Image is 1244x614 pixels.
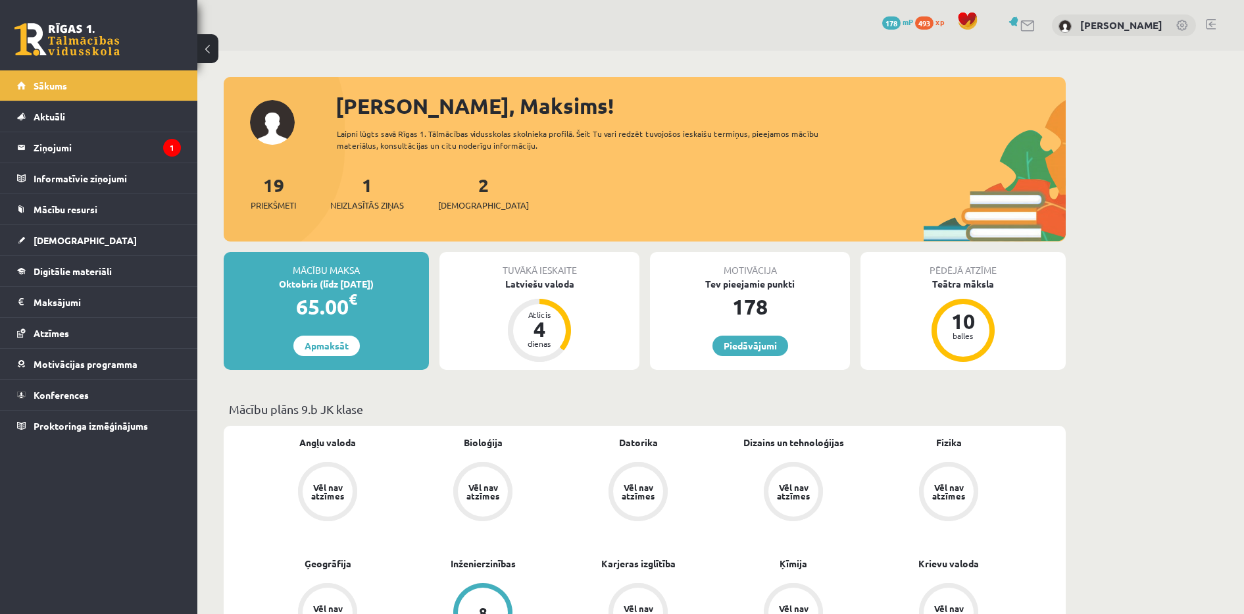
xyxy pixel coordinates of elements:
span: Priekšmeti [251,199,296,212]
span: Motivācijas programma [34,358,137,370]
a: Piedāvājumi [712,336,788,356]
legend: Ziņojumi [34,132,181,163]
div: Mācību maksa [224,252,429,277]
div: Tuvākā ieskaite [439,252,639,277]
a: [PERSON_NAME] [1080,18,1162,32]
a: Karjeras izglītība [601,557,676,571]
span: Proktoringa izmēģinājums [34,420,148,432]
a: 493 xp [915,16,951,27]
a: 2[DEMOGRAPHIC_DATA] [438,173,529,212]
a: Aktuāli [17,101,181,132]
span: mP [903,16,913,27]
div: balles [943,332,983,340]
legend: Maksājumi [34,287,181,317]
a: [DEMOGRAPHIC_DATA] [17,225,181,255]
span: Neizlasītās ziņas [330,199,404,212]
a: Mācību resursi [17,194,181,224]
a: Atzīmes [17,318,181,348]
a: Sākums [17,70,181,101]
div: 65.00 [224,291,429,322]
div: [PERSON_NAME], Maksims! [336,90,1066,122]
div: Teātra māksla [860,277,1066,291]
span: Mācību resursi [34,203,97,215]
div: Motivācija [650,252,850,277]
span: Konferences [34,389,89,401]
a: Inženierzinības [451,557,516,571]
a: Vēl nav atzīmes [716,462,871,524]
a: Digitālie materiāli [17,256,181,286]
a: Vēl nav atzīmes [871,462,1026,524]
legend: Informatīvie ziņojumi [34,163,181,193]
span: [DEMOGRAPHIC_DATA] [438,199,529,212]
a: Informatīvie ziņojumi [17,163,181,193]
div: 10 [943,311,983,332]
span: Sākums [34,80,67,91]
a: Vēl nav atzīmes [560,462,716,524]
div: Vēl nav atzīmes [309,483,346,500]
a: Krievu valoda [918,557,979,571]
a: Apmaksāt [293,336,360,356]
a: Vēl nav atzīmes [250,462,405,524]
span: Aktuāli [34,111,65,122]
a: Latviešu valoda Atlicis 4 dienas [439,277,639,364]
a: Vēl nav atzīmes [405,462,560,524]
span: 178 [882,16,901,30]
a: Angļu valoda [299,436,356,449]
span: Atzīmes [34,327,69,339]
span: 493 [915,16,933,30]
a: Teātra māksla 10 balles [860,277,1066,364]
span: xp [935,16,944,27]
a: Proktoringa izmēģinājums [17,411,181,441]
div: Vēl nav atzīmes [620,483,657,500]
p: Mācību plāns 9.b JK klase [229,400,1060,418]
div: Vēl nav atzīmes [930,483,967,500]
a: 178 mP [882,16,913,27]
a: Ģeogrāfija [305,557,351,571]
div: Oktobris (līdz [DATE]) [224,277,429,291]
a: Bioloģija [464,436,503,449]
a: Fizika [936,436,962,449]
div: Pēdējā atzīme [860,252,1066,277]
img: Maksims Nevedomijs [1058,20,1072,33]
a: Maksājumi [17,287,181,317]
a: Rīgas 1. Tālmācības vidusskola [14,23,120,56]
a: Ziņojumi1 [17,132,181,163]
div: dienas [520,340,559,347]
a: Konferences [17,380,181,410]
a: 19Priekšmeti [251,173,296,212]
span: [DEMOGRAPHIC_DATA] [34,234,137,246]
div: Atlicis [520,311,559,319]
div: 178 [650,291,850,322]
span: € [349,290,357,309]
div: Vēl nav atzīmes [775,483,812,500]
a: Motivācijas programma [17,349,181,379]
div: 4 [520,319,559,340]
div: Laipni lūgts savā Rīgas 1. Tālmācības vidusskolas skolnieka profilā. Šeit Tu vari redzēt tuvojošo... [337,128,842,151]
div: Vēl nav atzīmes [464,483,501,500]
i: 1 [163,139,181,157]
a: Dizains un tehnoloģijas [743,436,844,449]
div: Latviešu valoda [439,277,639,291]
a: Datorika [619,436,658,449]
span: Digitālie materiāli [34,265,112,277]
a: Ķīmija [780,557,807,571]
div: Tev pieejamie punkti [650,277,850,291]
a: 1Neizlasītās ziņas [330,173,404,212]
